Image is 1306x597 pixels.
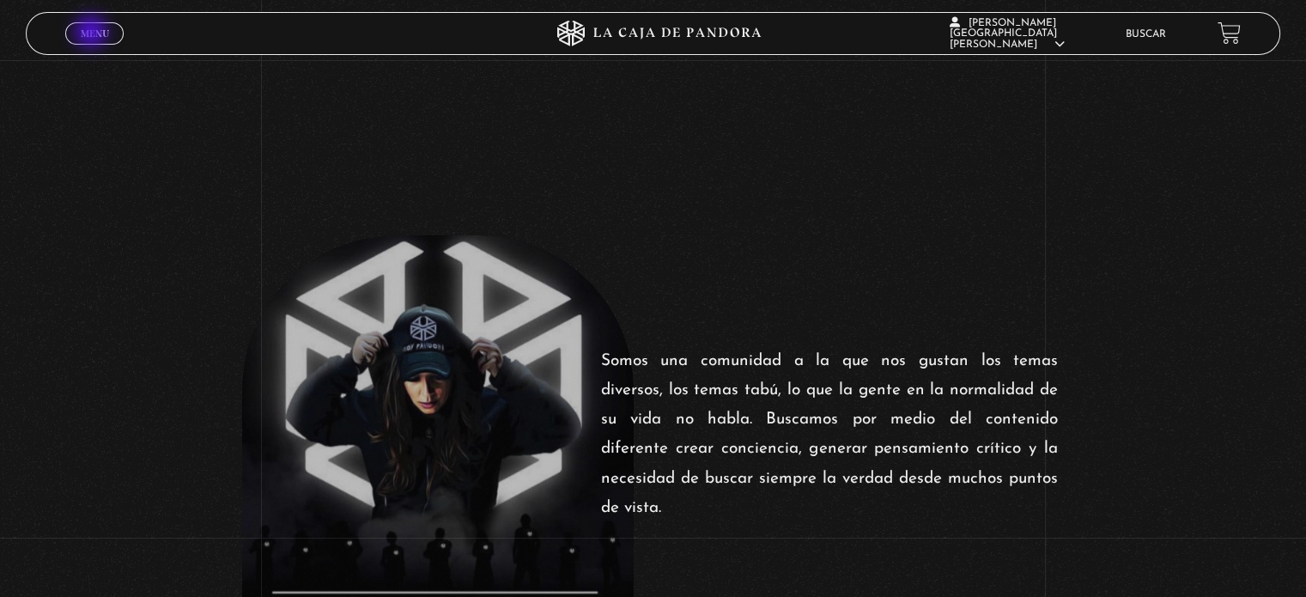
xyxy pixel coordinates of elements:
[81,28,109,39] span: Menu
[75,43,115,55] span: Cerrar
[601,347,1058,523] p: Somos una comunidad a la que nos gustan los temas diversos, los temas tabú, lo que la gente en la...
[1126,29,1166,40] a: Buscar
[1218,21,1241,45] a: View your shopping cart
[950,18,1065,50] span: [PERSON_NAME][GEOGRAPHIC_DATA][PERSON_NAME]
